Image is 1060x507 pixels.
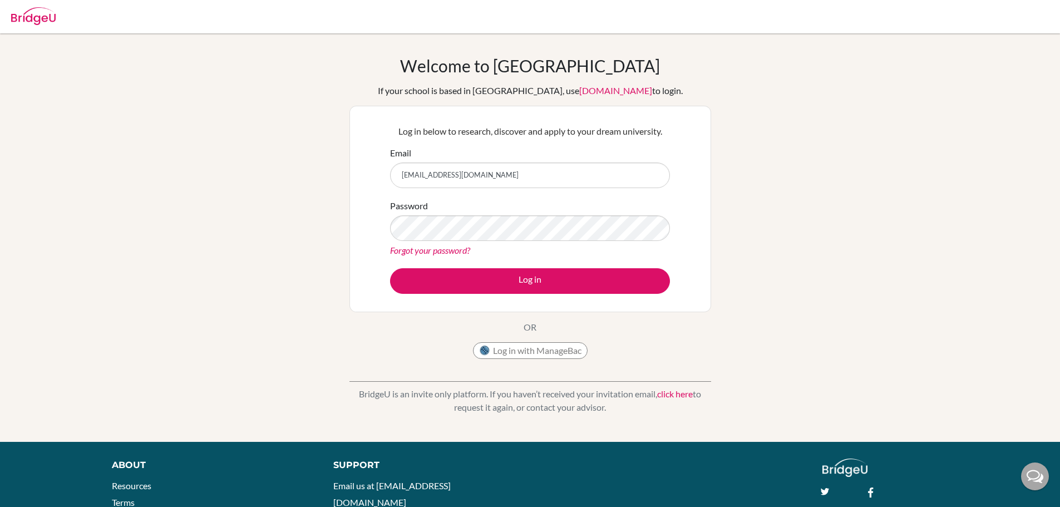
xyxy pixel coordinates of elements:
p: OR [524,321,536,334]
img: logo_white@2x-f4f0deed5e89b7ecb1c2cc34c3e3d731f90f0f143d5ea2071677605dd97b5244.png [822,459,867,477]
h1: Welcome to [GEOGRAPHIC_DATA] [400,56,660,76]
img: Bridge-U [11,7,56,25]
div: If your school is based in [GEOGRAPHIC_DATA], use to login. [378,84,683,97]
button: Log in [390,268,670,294]
a: Resources [112,480,151,491]
label: Password [390,199,428,213]
a: [DOMAIN_NAME] [579,85,652,96]
button: Log in with ManageBac [473,342,588,359]
div: About [112,459,308,472]
label: Email [390,146,411,160]
a: click here [657,388,693,399]
div: Support [333,459,517,472]
p: Log in below to research, discover and apply to your dream university. [390,125,670,138]
a: Forgot your password? [390,245,470,255]
p: BridgeU is an invite only platform. If you haven’t received your invitation email, to request it ... [349,387,711,414]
